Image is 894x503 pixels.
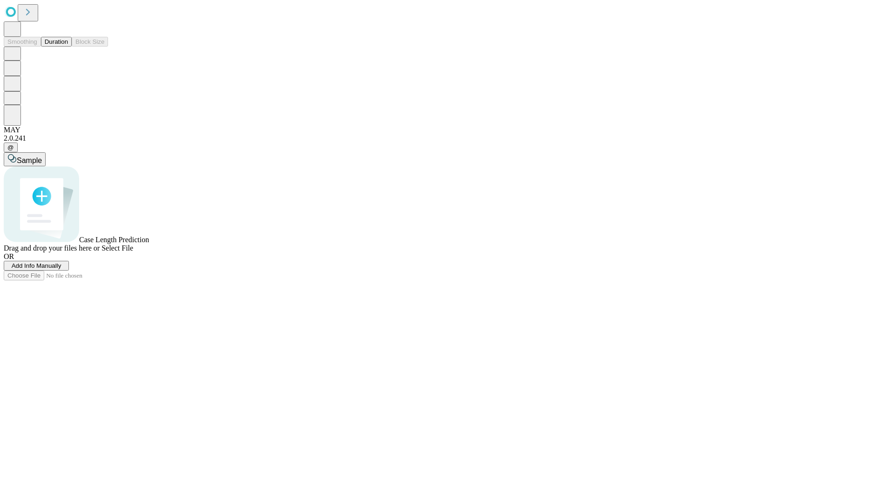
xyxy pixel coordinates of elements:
[4,261,69,271] button: Add Info Manually
[4,152,46,166] button: Sample
[17,156,42,164] span: Sample
[4,37,41,47] button: Smoothing
[79,236,149,244] span: Case Length Prediction
[4,143,18,152] button: @
[72,37,108,47] button: Block Size
[4,244,100,252] span: Drag and drop your files here or
[102,244,133,252] span: Select File
[4,126,890,134] div: MAY
[4,134,890,143] div: 2.0.241
[12,262,61,269] span: Add Info Manually
[41,37,72,47] button: Duration
[7,144,14,151] span: @
[4,252,14,260] span: OR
